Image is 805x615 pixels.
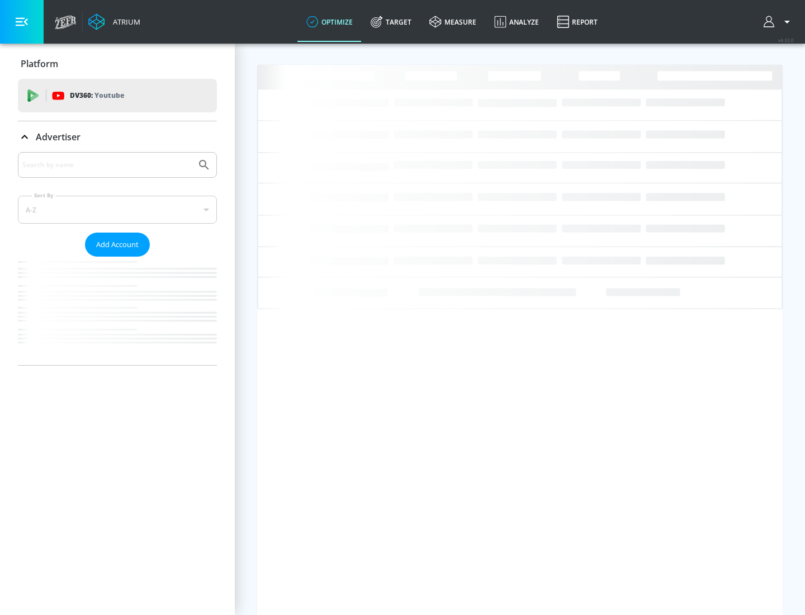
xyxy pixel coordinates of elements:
p: Advertiser [36,131,80,143]
button: Add Account [85,233,150,257]
input: Search by name [22,158,192,172]
p: Platform [21,58,58,70]
span: Add Account [96,238,139,251]
a: Atrium [88,13,140,30]
p: DV360: [70,89,124,102]
nav: list of Advertiser [18,257,217,365]
p: Youtube [94,89,124,101]
a: Target [362,2,420,42]
a: optimize [297,2,362,42]
div: A-Z [18,196,217,224]
div: DV360: Youtube [18,79,217,112]
span: v 4.32.0 [778,37,794,43]
div: Advertiser [18,121,217,153]
div: Platform [18,48,217,79]
a: measure [420,2,485,42]
div: Advertiser [18,152,217,365]
a: Analyze [485,2,548,42]
a: Report [548,2,607,42]
div: Atrium [108,17,140,27]
label: Sort By [32,192,56,199]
